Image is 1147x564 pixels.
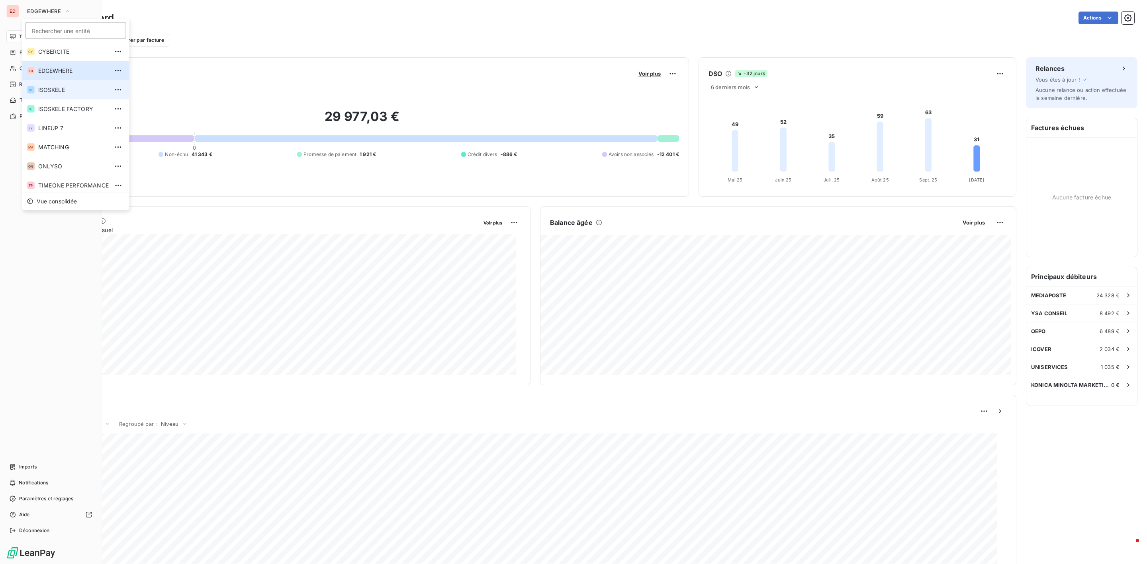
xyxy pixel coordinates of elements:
[19,479,48,486] span: Notifications
[711,84,750,90] span: 6 derniers mois
[1100,328,1120,334] span: 6 489 €
[1031,364,1068,370] span: UNISERVICES
[38,105,109,113] span: ISOSKELE FACTORY
[6,5,19,18] div: ED
[45,109,679,133] h2: 29 977,03 €
[27,162,35,170] div: ON
[6,546,56,559] img: Logo LeanPay
[37,197,77,205] span: Vue consolidée
[1120,537,1139,556] iframe: Intercom live chat
[27,143,35,151] div: MA
[27,105,35,113] div: IF
[27,67,35,75] div: ED
[1101,364,1120,370] span: 1 035 €
[19,495,73,502] span: Paramètres et réglages
[481,219,505,226] button: Voir plus
[1031,292,1067,299] span: MEDIAPOSTE
[919,177,937,183] tspan: Sept. 25
[19,511,30,518] span: Aide
[192,151,212,158] span: 41 343 €
[27,124,35,132] div: L7
[550,218,593,227] h6: Balance âgée
[1026,118,1137,137] h6: Factures échues
[1035,76,1080,83] span: Vous êtes à jour !
[38,162,109,170] span: ONLYSO
[1100,346,1120,352] span: 2 034 €
[25,22,126,39] input: placeholder
[27,181,35,189] div: TP
[871,177,889,183] tspan: Août 25
[19,81,40,88] span: Relances
[19,463,37,470] span: Imports
[1031,328,1046,334] span: OEPO
[1078,12,1118,24] button: Actions
[1026,267,1137,286] h6: Principaux débiteurs
[1035,64,1065,73] h6: Relances
[20,97,36,104] span: Tâches
[19,33,56,40] span: Tableau de bord
[709,69,722,78] h6: DSO
[38,86,109,94] span: ISOSKELE
[27,8,61,14] span: EDGEWHERE
[657,151,679,158] span: -12 401 €
[20,65,35,72] span: Clients
[728,177,742,183] tspan: Mai 25
[161,421,178,427] span: Niveau
[27,86,35,94] div: IS
[165,151,188,158] span: Non-échu
[824,177,840,183] tspan: Juil. 25
[20,49,40,56] span: Factures
[636,70,663,77] button: Voir plus
[775,177,791,183] tspan: Juin 25
[38,181,109,189] span: TIMEONE PERFORMANCE
[468,151,497,158] span: Crédit divers
[501,151,517,158] span: -886 €
[638,70,661,77] span: Voir plus
[19,527,50,534] span: Déconnexion
[27,48,35,56] div: CY
[1052,193,1111,201] span: Aucune facture échue
[1096,292,1120,299] span: 24 328 €
[1100,310,1120,316] span: 8 492 €
[1111,382,1120,388] span: 0 €
[609,151,654,158] span: Avoirs non associés
[1031,310,1068,316] span: YSA CONSEIL
[38,143,109,151] span: MATCHING
[20,113,44,120] span: Paiements
[1031,382,1111,388] span: KONICA MINOLTA MARKETING SERVICES LTD
[960,219,987,226] button: Voir plus
[360,151,376,158] span: 1 921 €
[1035,87,1126,101] span: Aucune relance ou action effectuée la semaine dernière.
[193,144,196,151] span: 0
[38,67,109,75] span: EDGEWHERE
[6,508,95,521] a: Aide
[303,151,356,158] span: Promesse de paiement
[38,124,109,132] span: LINEUP 7
[45,226,478,234] span: Chiffre d'affaires mensuel
[483,220,502,226] span: Voir plus
[963,219,985,226] span: Voir plus
[119,421,157,427] span: Regroupé par :
[104,34,169,47] button: Filtrer par facture
[969,177,984,183] tspan: [DATE]
[735,70,767,77] span: -32 jours
[1031,346,1051,352] span: ICOVER
[38,48,109,56] span: CYBERCITE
